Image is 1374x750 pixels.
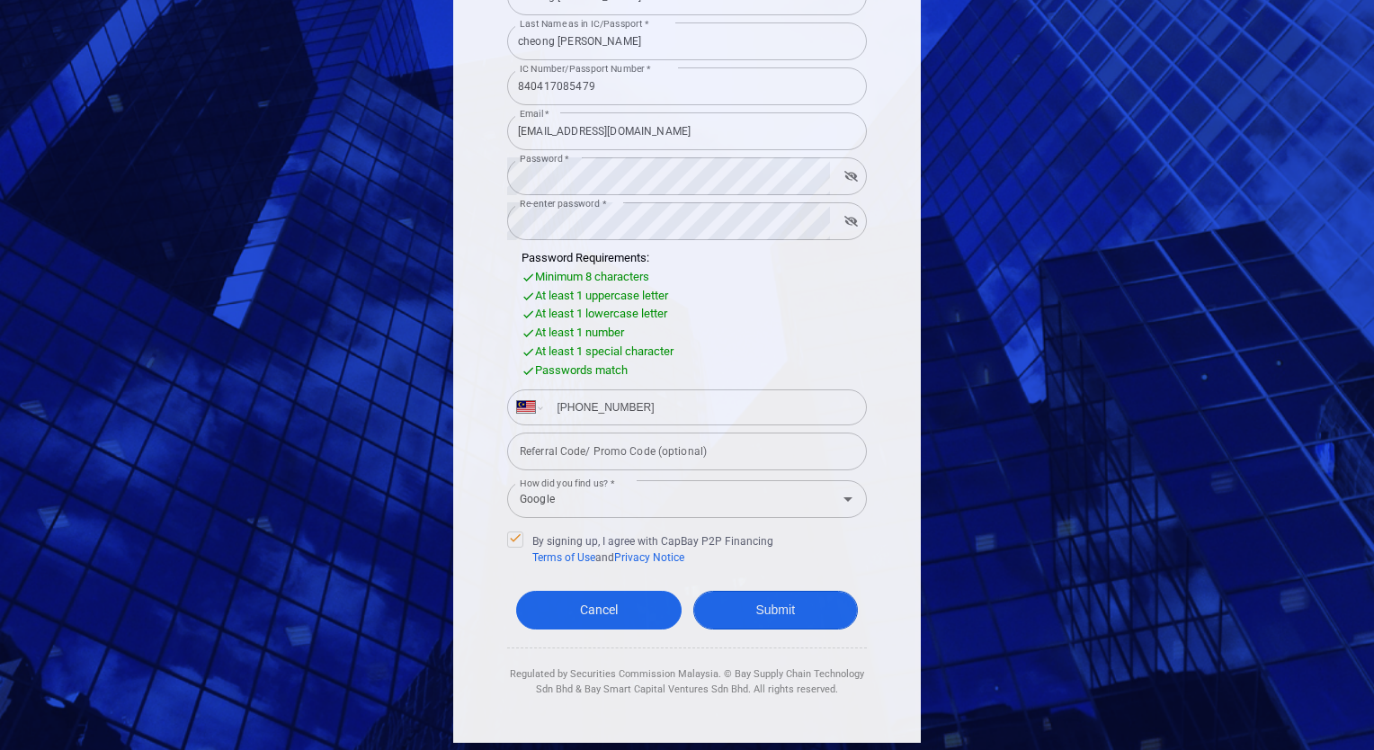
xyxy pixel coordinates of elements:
[535,270,649,283] span: Minimum 8 characters
[580,603,618,617] span: Cancel
[535,289,668,302] span: At least 1 uppercase letter
[522,251,649,264] span: Password Requirements:
[520,107,549,121] label: Email *
[507,531,773,566] span: By signing up, I agree with CapBay P2P Financing and
[520,17,649,31] label: Last Name as in IC/Passport *
[520,152,569,165] label: Password *
[535,363,628,377] span: Passwords match
[546,393,857,422] input: Enter phone number *
[835,487,861,512] button: Open
[507,648,867,698] div: Regulated by Securities Commission Malaysia. © Bay Supply Chain Technology Sdn Bhd & Bay Smart Ca...
[693,591,859,629] button: Submit
[614,551,684,564] a: Privacy Notice
[516,591,682,629] a: Cancel
[535,344,674,358] span: At least 1 special character
[520,197,606,210] label: Re-enter password *
[520,471,615,495] label: How did you find us? *
[532,551,595,564] a: Terms of Use
[535,326,624,339] span: At least 1 number
[520,62,651,76] label: IC Number/Passport Number *
[535,307,667,320] span: At least 1 lowercase letter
